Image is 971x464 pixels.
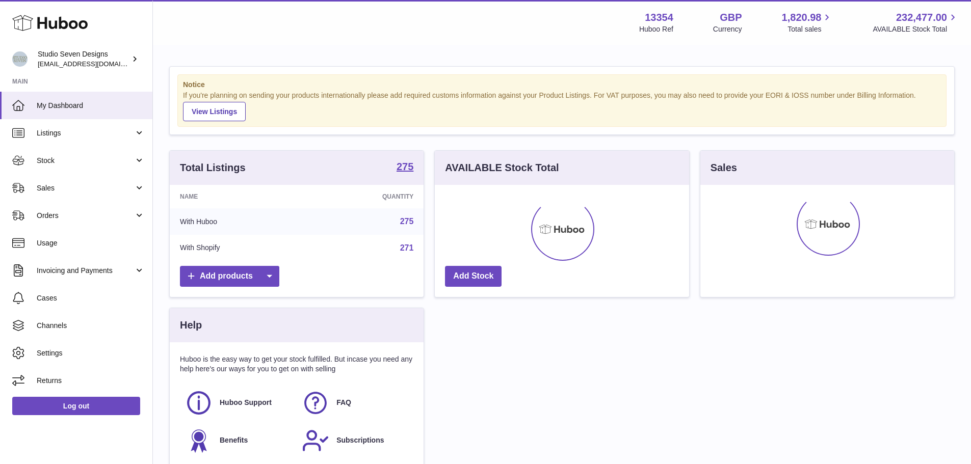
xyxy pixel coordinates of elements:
a: 232,477.00 AVAILABLE Stock Total [873,11,959,34]
strong: 275 [397,161,413,172]
td: With Huboo [170,208,307,235]
th: Quantity [307,185,424,208]
span: Sales [37,183,134,193]
span: Cases [37,293,145,303]
span: Returns [37,376,145,386]
div: Huboo Ref [639,24,673,34]
span: My Dashboard [37,101,145,111]
span: 232,477.00 [896,11,947,24]
a: Benefits [185,427,292,454]
a: Add Stock [445,266,502,287]
div: If you're planning on sending your products internationally please add required customs informati... [183,91,941,121]
td: With Shopify [170,235,307,261]
span: [EMAIL_ADDRESS][DOMAIN_NAME] [38,60,150,68]
span: Huboo Support [220,398,272,407]
a: 1,820.98 Total sales [782,11,833,34]
span: Settings [37,348,145,358]
a: Subscriptions [302,427,408,454]
span: Total sales [788,24,833,34]
div: Currency [713,24,742,34]
a: 275 [397,161,413,174]
span: 1,820.98 [782,11,822,24]
strong: 13354 [645,11,673,24]
span: Orders [37,211,134,221]
span: FAQ [336,398,351,407]
span: AVAILABLE Stock Total [873,24,959,34]
a: FAQ [302,389,408,417]
th: Name [170,185,307,208]
span: Listings [37,128,134,138]
a: View Listings [183,102,246,121]
span: Benefits [220,435,248,445]
span: Usage [37,238,145,248]
a: 275 [400,217,414,226]
h3: Sales [711,161,737,175]
a: Huboo Support [185,389,292,417]
img: internalAdmin-13354@internal.huboo.com [12,51,28,67]
span: Invoicing and Payments [37,266,134,276]
h3: Help [180,318,202,332]
span: Stock [37,156,134,166]
a: Add products [180,266,279,287]
a: Log out [12,397,140,415]
strong: GBP [720,11,742,24]
strong: Notice [183,80,941,90]
div: Studio Seven Designs [38,49,129,69]
h3: AVAILABLE Stock Total [445,161,559,175]
a: 271 [400,243,414,252]
span: Subscriptions [336,435,384,445]
p: Huboo is the easy way to get your stock fulfilled. But incase you need any help here's our ways f... [180,354,413,374]
span: Channels [37,321,145,331]
h3: Total Listings [180,161,246,175]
